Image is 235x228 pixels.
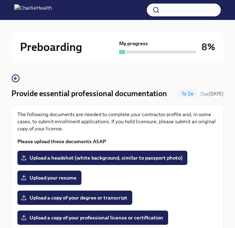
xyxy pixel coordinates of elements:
span: Upload a copy of your degree or transcript [22,194,127,201]
label: Upload a copy of your degree or transcript [17,191,132,205]
h2: Preboarding [20,40,82,54]
span: To Do [177,91,198,97]
strong: Please upload these documents ASAP [17,138,106,145]
span: Upload a copy of your professional license or certification [22,214,163,221]
label: Upload your resume [17,171,81,185]
strong: My progress [119,40,148,47]
img: CharlieHealth [14,4,52,16]
span: Upload a headshot (white background, similar to passport photo) [22,154,182,161]
span: Due [201,91,224,97]
h4: Provide essential professional documentation [11,88,167,99]
label: Upload a headshot (white background, similar to passport photo) [17,151,187,165]
p: The following documents are needed to complete your contractor profile and, in some cases, to sub... [17,111,218,132]
label: Upload a copy of your professional license or certification [17,211,168,225]
span: Upload your resume [22,174,76,181]
span: October 21st, 2025 06:00 [201,90,224,97]
strong: [DATE] [209,91,224,97]
h3: 8% [202,41,215,53]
